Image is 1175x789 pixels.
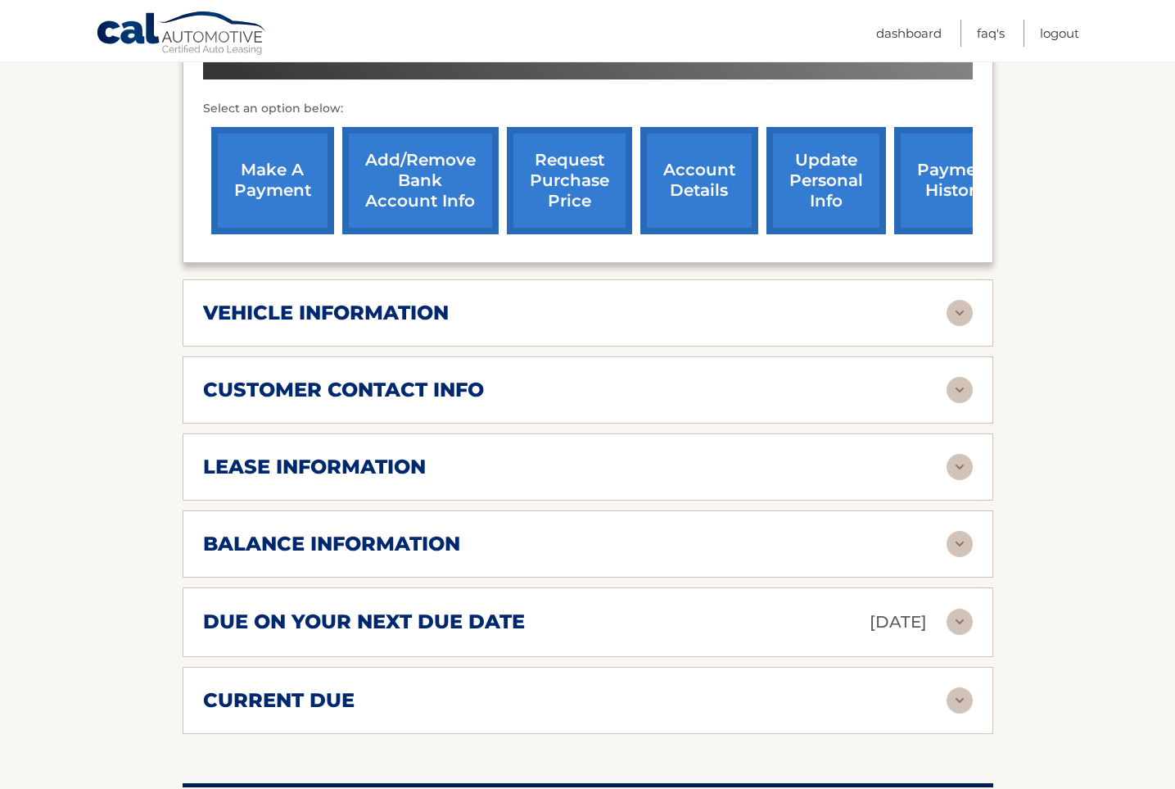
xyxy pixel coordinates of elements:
h2: vehicle information [203,301,449,325]
a: account details [640,127,758,234]
p: Select an option below: [203,99,973,119]
a: make a payment [211,127,334,234]
a: payment history [894,127,1017,234]
h2: lease information [203,455,426,479]
a: FAQ's [977,20,1005,47]
a: update personal info [766,127,886,234]
a: Logout [1040,20,1079,47]
img: accordion-rest.svg [947,377,973,403]
img: accordion-rest.svg [947,454,973,480]
a: Dashboard [876,20,942,47]
img: accordion-rest.svg [947,609,973,635]
h2: due on your next due date [203,610,525,634]
h2: customer contact info [203,378,484,402]
p: [DATE] [870,608,927,637]
img: accordion-rest.svg [947,687,973,714]
a: Cal Automotive [96,11,268,58]
img: accordion-rest.svg [947,531,973,557]
a: request purchase price [507,127,632,234]
h2: current due [203,688,355,713]
img: accordion-rest.svg [947,300,973,326]
a: Add/Remove bank account info [342,127,499,234]
h2: balance information [203,532,460,556]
